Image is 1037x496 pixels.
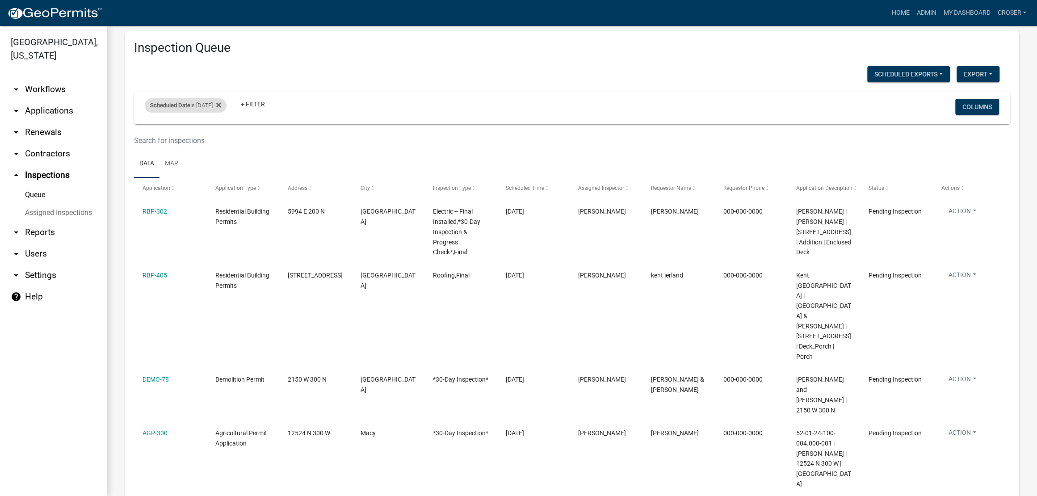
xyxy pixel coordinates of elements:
[207,178,280,199] datatable-header-cell: Application Type
[506,270,561,281] div: [DATE]
[361,185,370,191] span: City
[788,178,861,199] datatable-header-cell: Application Description
[796,208,851,256] span: Shawn Dunnagan | Dunnagan, Shawn R | 5994 E 200 N PERU, IN 46970 | Addition | Enclosed Deck
[361,376,416,393] span: Peru
[578,272,626,279] span: Kenny Burton
[940,4,994,21] a: My Dashboard
[361,272,416,289] span: DENVER
[651,208,699,215] span: Shawn Dunnagan
[642,178,715,199] datatable-header-cell: Requestor Name
[361,429,376,437] span: Macy
[134,178,207,199] datatable-header-cell: Application
[869,376,922,383] span: Pending Inspection
[288,208,325,215] span: 5994 E 200 N
[11,270,21,281] i: arrow_drop_down
[869,185,884,191] span: Status
[424,178,497,199] datatable-header-cell: Inspection Type
[150,102,190,109] span: Scheduled Date
[11,127,21,138] i: arrow_drop_down
[723,185,764,191] span: Requestor Phone
[11,84,21,95] i: arrow_drop_down
[570,178,642,199] datatable-header-cell: Assigned Inspector
[578,376,626,383] span: Kenny Burton
[941,270,983,283] button: Action
[941,428,983,441] button: Action
[578,208,626,215] span: Kenny Burton
[143,272,167,279] a: RBP-405
[433,208,480,256] span: Electric -- Final Installed,*30-Day Inspection & Progress Check*,Final
[723,429,763,437] span: 000-000-0000
[134,40,1010,55] h3: Inspection Queue
[651,376,704,393] span: Kenneth & Wilma Wolf
[796,272,851,360] span: Kent Ireland | Kent & Jennifer Ireland | 7224 N STATE ROAD 19 DENVER, IN 46926 | Deck_Porch | Porch
[433,429,488,437] span: *30-Day Inspection*
[723,376,763,383] span: 000-000-0000
[279,178,352,199] datatable-header-cell: Address
[497,178,570,199] datatable-header-cell: Scheduled Time
[651,272,683,279] span: kent ierland
[869,429,922,437] span: Pending Inspection
[796,376,847,413] span: Kenneth and Wilma wolf | 2150 W 300 N
[888,4,913,21] a: Home
[160,150,184,178] a: Map
[288,185,307,191] span: Address
[11,227,21,238] i: arrow_drop_down
[433,272,470,279] span: Roofing,Final
[11,105,21,116] i: arrow_drop_down
[433,185,471,191] span: Inspection Type
[352,178,425,199] datatable-header-cell: City
[11,291,21,302] i: help
[957,66,999,82] button: Export
[215,208,269,225] span: Residential Building Permits
[913,4,940,21] a: Admin
[215,376,264,383] span: Demolition Permit
[578,185,624,191] span: Assigned Inspector
[433,376,488,383] span: *30-Day Inspection*
[143,208,167,215] a: RBP-302
[506,206,561,217] div: [DATE]
[651,185,691,191] span: Requestor Name
[288,429,330,437] span: 12524 N 300 W
[11,148,21,159] i: arrow_drop_down
[11,248,21,259] i: arrow_drop_down
[723,208,763,215] span: 000-000-0000
[869,208,922,215] span: Pending Inspection
[288,272,343,279] span: 7224 N STATE ROAD 19
[143,376,169,383] a: DEMO-78
[578,429,626,437] span: Kenny Burton
[723,272,763,279] span: 000-000-0000
[867,66,950,82] button: Scheduled Exports
[215,272,269,289] span: Residential Building Permits
[869,272,922,279] span: Pending Inspection
[506,374,561,385] div: [DATE]
[941,374,983,387] button: Action
[361,208,416,225] span: PERU
[134,131,862,150] input: Search for inspections
[796,185,852,191] span: Application Description
[941,206,983,219] button: Action
[994,4,1030,21] a: croser
[715,178,788,199] datatable-header-cell: Requestor Phone
[933,178,1006,199] datatable-header-cell: Actions
[134,150,160,178] a: Data
[860,178,933,199] datatable-header-cell: Status
[143,429,168,437] a: AGP-300
[11,170,21,181] i: arrow_drop_up
[288,376,327,383] span: 2150 W 300 N
[941,185,960,191] span: Actions
[506,185,544,191] span: Scheduled Time
[955,99,999,115] button: Columns
[651,429,699,437] span: Gilford Miller
[145,98,227,113] div: is [DATE]
[234,96,272,112] a: + Filter
[796,429,851,488] span: 52-01-24-100-004.000-001 | Miller, Gilford E Jr | 12524 N 300 W | Pole Barn
[506,428,561,438] div: [DATE]
[143,185,170,191] span: Application
[215,429,267,447] span: Agricultural Permit Application
[215,185,256,191] span: Application Type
